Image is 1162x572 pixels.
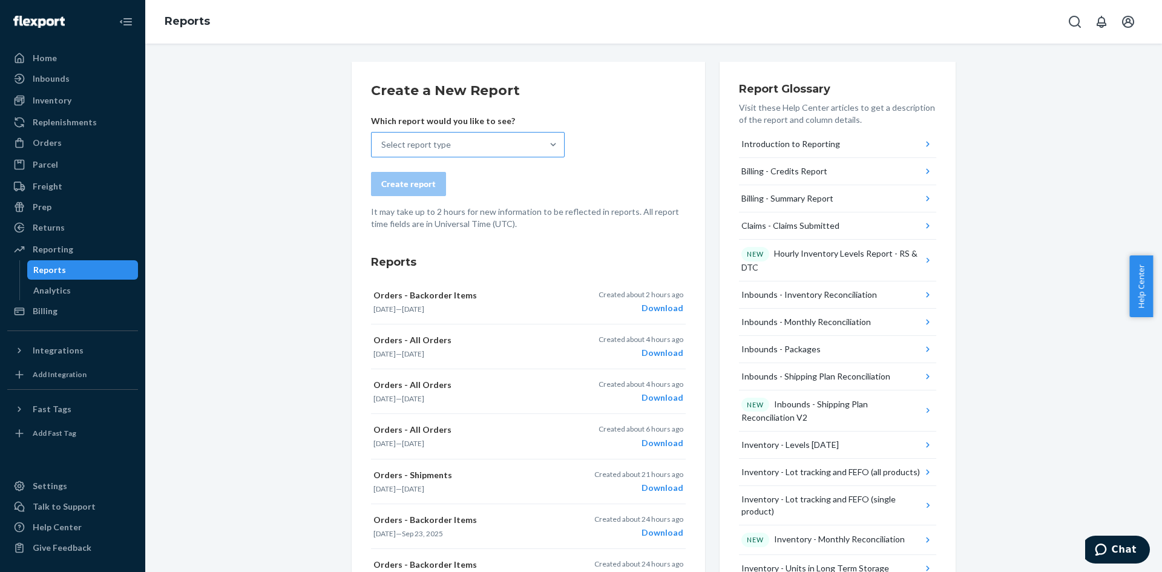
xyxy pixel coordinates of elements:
[33,501,96,513] div: Talk to Support
[373,394,396,403] time: [DATE]
[373,559,578,571] p: Orders - Backorder Items
[739,390,936,432] button: NEWInbounds - Shipping Plan Reconciliation V2
[1063,10,1087,34] button: Open Search Box
[373,439,396,448] time: [DATE]
[33,94,71,107] div: Inventory
[599,437,683,449] div: Download
[33,201,51,213] div: Prep
[373,349,396,358] time: [DATE]
[402,349,424,358] time: [DATE]
[402,529,443,538] time: Sep 23, 2025
[33,243,73,255] div: Reporting
[7,113,138,132] a: Replenishments
[7,538,138,557] button: Give Feedback
[7,497,138,516] button: Talk to Support
[747,535,764,545] p: NEW
[371,206,686,230] p: It may take up to 2 hours for new information to be reflected in reports. All report time fields ...
[33,264,66,276] div: Reports
[599,289,683,300] p: Created about 2 hours ago
[739,81,936,97] h3: Report Glossary
[27,281,139,300] a: Analytics
[7,69,138,88] a: Inbounds
[7,399,138,419] button: Fast Tags
[381,178,436,190] div: Create report
[7,518,138,537] a: Help Center
[594,514,683,524] p: Created about 24 hours ago
[7,197,138,217] a: Prep
[33,428,76,438] div: Add Fast Tag
[741,439,839,451] div: Inventory - Levels [DATE]
[373,289,578,301] p: Orders - Backorder Items
[747,249,764,259] p: NEW
[373,379,578,391] p: Orders - All Orders
[741,466,920,478] div: Inventory - Lot tracking and FEFO (all products)
[7,365,138,384] a: Add Integration
[373,469,578,481] p: Orders - Shipments
[33,403,71,415] div: Fast Tags
[33,116,97,128] div: Replenishments
[1089,10,1114,34] button: Open notifications
[739,363,936,390] button: Inbounds - Shipping Plan Reconciliation
[13,16,65,28] img: Flexport logo
[7,48,138,68] a: Home
[33,369,87,380] div: Add Integration
[739,158,936,185] button: Billing - Credits Report
[7,91,138,110] a: Inventory
[33,521,82,533] div: Help Center
[741,343,821,355] div: Inbounds - Packages
[373,484,578,494] p: —
[747,400,764,410] p: NEW
[741,316,871,328] div: Inbounds - Monthly Reconciliation
[599,392,683,404] div: Download
[373,304,578,314] p: —
[33,284,71,297] div: Analytics
[739,486,936,525] button: Inventory - Lot tracking and FEFO (single product)
[33,305,57,317] div: Billing
[1129,255,1153,317] button: Help Center
[373,424,578,436] p: Orders - All Orders
[1116,10,1140,34] button: Open account menu
[371,504,686,549] button: Orders - Backorder Items[DATE]—Sep 23, 2025Created about 24 hours agoDownload
[33,137,62,149] div: Orders
[33,222,65,234] div: Returns
[7,476,138,496] a: Settings
[373,334,578,346] p: Orders - All Orders
[373,393,578,404] p: —
[371,115,565,127] p: Which report would you like to see?
[371,324,686,369] button: Orders - All Orders[DATE]—[DATE]Created about 4 hours agoDownload
[741,289,877,301] div: Inbounds - Inventory Reconciliation
[371,280,686,324] button: Orders - Backorder Items[DATE]—[DATE]Created about 2 hours agoDownload
[741,398,922,424] div: Inbounds - Shipping Plan Reconciliation V2
[594,482,683,494] div: Download
[7,240,138,259] a: Reporting
[7,341,138,360] button: Integrations
[371,172,446,196] button: Create report
[741,370,890,383] div: Inbounds - Shipping Plan Reconciliation
[373,304,396,314] time: [DATE]
[33,52,57,64] div: Home
[373,528,578,539] p: —
[599,379,683,389] p: Created about 4 hours ago
[373,529,396,538] time: [DATE]
[739,459,936,486] button: Inventory - Lot tracking and FEFO (all products)
[33,180,62,192] div: Freight
[371,414,686,459] button: Orders - All Orders[DATE]—[DATE]Created about 6 hours agoDownload
[739,525,936,555] button: NEWInventory - Monthly Reconciliation
[739,240,936,281] button: NEWHourly Inventory Levels Report - RS & DTC
[381,139,451,151] div: Select report type
[7,177,138,196] a: Freight
[155,4,220,39] ol: breadcrumbs
[371,81,686,100] h2: Create a New Report
[33,480,67,492] div: Settings
[739,336,936,363] button: Inbounds - Packages
[741,533,905,547] div: Inventory - Monthly Reconciliation
[373,349,578,359] p: —
[739,212,936,240] button: Claims - Claims Submitted
[739,432,936,459] button: Inventory - Levels [DATE]
[739,102,936,126] p: Visit these Help Center articles to get a description of the report and column details.
[741,138,840,150] div: Introduction to Reporting
[371,459,686,504] button: Orders - Shipments[DATE]—[DATE]Created about 21 hours agoDownload
[373,438,578,449] p: —
[739,131,936,158] button: Introduction to Reporting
